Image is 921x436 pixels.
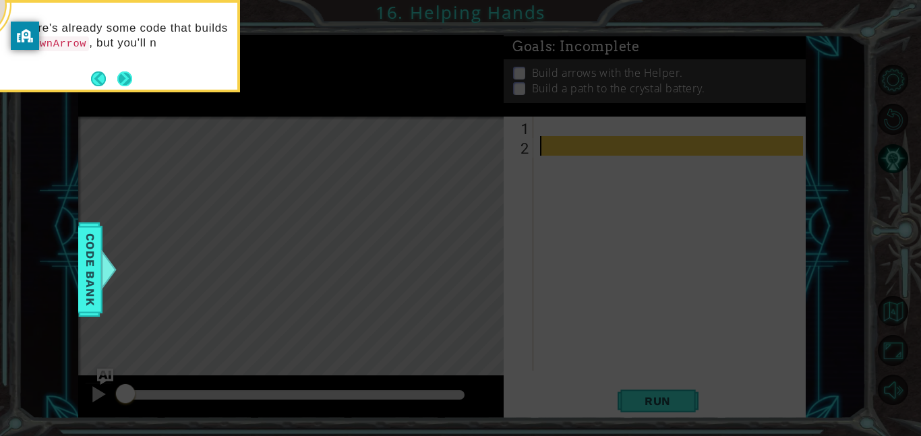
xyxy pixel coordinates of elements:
[24,36,89,51] code: downArrow
[11,22,39,50] button: privacy banner
[91,71,117,86] button: Back
[80,228,101,311] span: Code Bank
[17,21,228,51] p: There's already some code that builds a , but you'll n
[117,71,133,87] button: Next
